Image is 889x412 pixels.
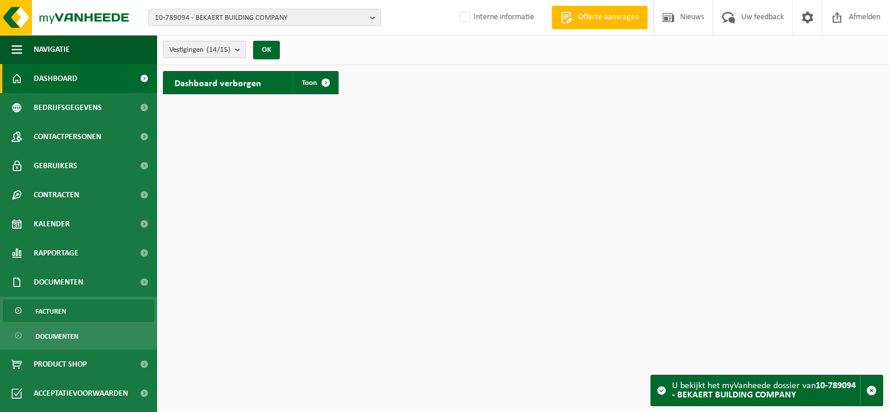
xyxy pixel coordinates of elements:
span: Acceptatievoorwaarden [34,379,128,408]
span: Contracten [34,180,79,209]
h2: Dashboard verborgen [163,71,273,94]
a: Documenten [3,325,154,347]
button: 10-789094 - BEKAERT BUILDING COMPANY [148,9,381,26]
span: Offerte aanvragen [575,12,642,23]
span: Contactpersonen [34,122,101,151]
span: Navigatie [34,35,70,64]
span: Documenten [35,325,79,347]
span: Dashboard [34,64,77,93]
span: 10-789094 - BEKAERT BUILDING COMPANY [155,9,365,27]
a: Toon [293,71,337,94]
span: Facturen [35,300,66,322]
span: Kalender [34,209,70,239]
span: Documenten [34,268,83,297]
div: U bekijkt het myVanheede dossier van [672,375,860,406]
count: (14/15) [207,46,230,54]
a: Offerte aanvragen [552,6,648,29]
span: Bedrijfsgegevens [34,93,102,122]
span: Gebruikers [34,151,77,180]
span: Product Shop [34,350,87,379]
a: Facturen [3,300,154,322]
span: Toon [302,79,317,87]
button: OK [253,41,280,59]
label: Interne informatie [457,9,534,26]
span: Vestigingen [169,41,230,59]
strong: 10-789094 - BEKAERT BUILDING COMPANY [672,381,856,400]
button: Vestigingen(14/15) [163,41,246,58]
span: Rapportage [34,239,79,268]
